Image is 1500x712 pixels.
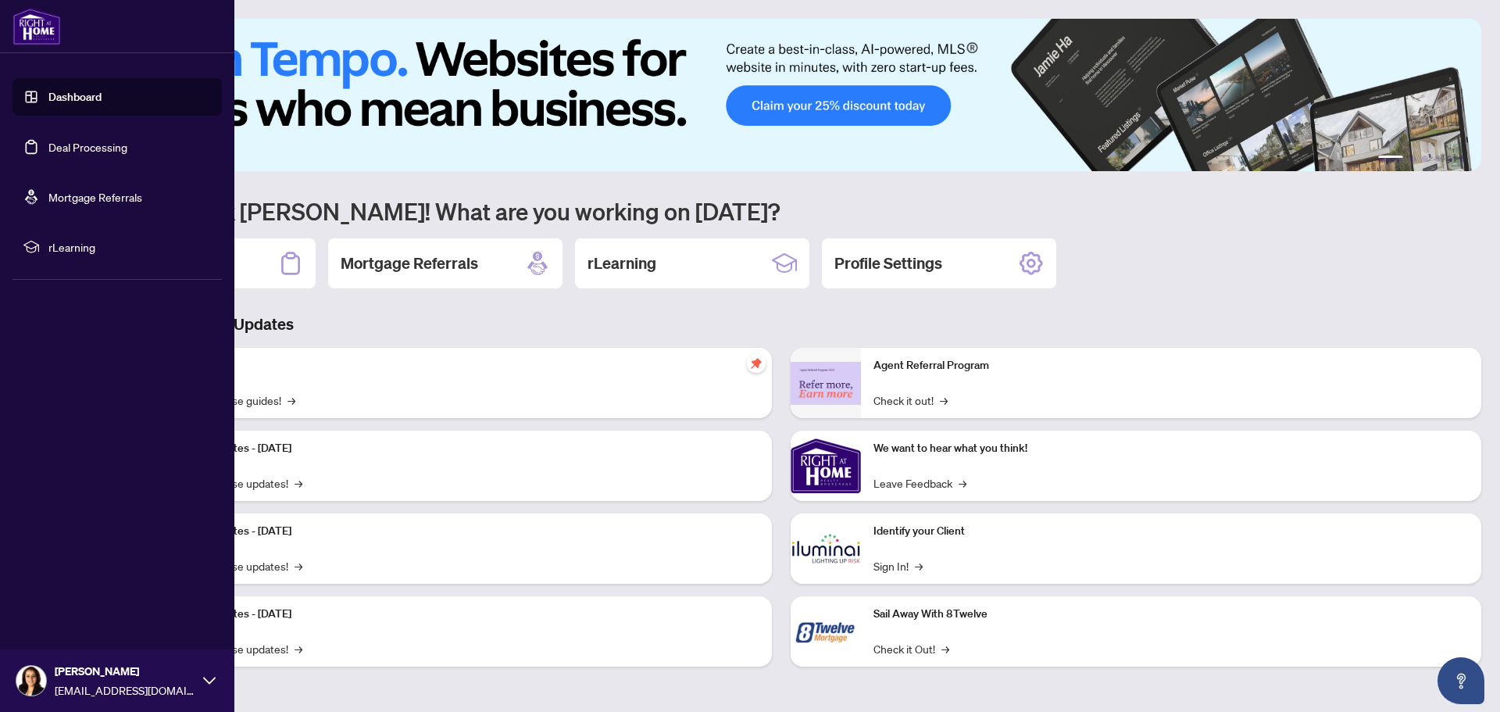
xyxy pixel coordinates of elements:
button: 6 [1459,156,1466,162]
img: Identify your Client [791,513,861,584]
button: Open asap [1437,657,1484,704]
p: Sail Away With 8Twelve [873,606,1469,623]
p: Platform Updates - [DATE] [164,440,759,457]
p: Platform Updates - [DATE] [164,606,759,623]
span: → [940,392,948,409]
span: → [295,557,302,574]
button: 3 [1422,156,1428,162]
span: → [915,557,923,574]
button: 1 [1378,156,1403,162]
button: 4 [1434,156,1441,162]
img: We want to hear what you think! [791,431,861,501]
h2: Profile Settings [834,252,942,274]
a: Leave Feedback→ [873,474,966,492]
span: [EMAIL_ADDRESS][DOMAIN_NAME] [55,682,195,699]
a: Mortgage Referrals [48,190,142,204]
a: Deal Processing [48,140,127,154]
span: rLearning [48,238,211,256]
p: We want to hear what you think! [873,440,1469,457]
p: Agent Referral Program [873,357,1469,374]
a: Check it Out!→ [873,640,949,657]
span: → [295,640,302,657]
p: Self-Help [164,357,759,374]
span: → [295,474,302,492]
h2: rLearning [587,252,656,274]
a: Sign In!→ [873,557,923,574]
p: Platform Updates - [DATE] [164,523,759,540]
a: Dashboard [48,90,102,104]
img: Slide 0 [81,19,1481,171]
img: logo [12,8,61,45]
span: pushpin [747,354,766,373]
img: Profile Icon [16,666,46,696]
img: Sail Away With 8Twelve [791,596,861,667]
button: 2 [1409,156,1416,162]
h1: Welcome back [PERSON_NAME]! What are you working on [DATE]? [81,196,1481,226]
span: → [959,474,966,492]
a: Check it out!→ [873,392,948,409]
button: 5 [1447,156,1453,162]
h3: Brokerage & Industry Updates [81,313,1481,335]
img: Agent Referral Program [791,362,861,405]
h2: Mortgage Referrals [341,252,478,274]
span: → [941,640,949,657]
span: [PERSON_NAME] [55,663,195,680]
p: Identify your Client [873,523,1469,540]
span: → [287,392,295,409]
